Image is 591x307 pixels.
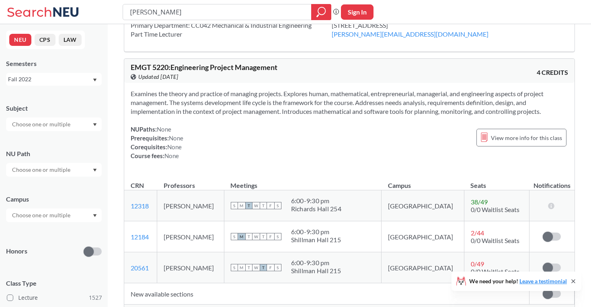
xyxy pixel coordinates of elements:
td: [GEOGRAPHIC_DATA] [382,252,464,283]
button: NEU [9,34,31,46]
span: 0/0 Waitlist Seats [471,268,519,275]
input: Class, professor, course number, "phrase" [129,5,306,19]
button: CPS [35,34,55,46]
div: magnifying glass [311,4,331,20]
span: EMGT 5220 : Engineering Project Management [131,63,277,72]
span: F [267,264,274,271]
td: [PERSON_NAME] [157,190,224,221]
svg: Dropdown arrow [93,214,97,217]
div: CRN [131,181,144,190]
span: S [231,202,238,209]
div: Shillman Hall 215 [291,267,341,275]
span: T [245,264,252,271]
span: View more info for this class [491,133,562,143]
span: M [238,233,245,240]
div: 6:00 - 9:30 pm [291,197,341,205]
div: Richards Hall 254 [291,205,341,213]
div: Fall 2022Dropdown arrow [6,73,102,86]
th: Campus [382,173,464,190]
span: T [260,233,267,240]
span: 1527 [89,293,102,302]
td: [PERSON_NAME] [157,252,224,283]
a: 12184 [131,233,149,241]
span: F [267,202,274,209]
div: Semesters [6,59,102,68]
span: Examines the theory and practice of managing projects. Explores human, mathematical, entrepreneur... [131,90,544,115]
span: None [157,126,171,133]
span: S [274,202,281,209]
span: W [252,202,260,209]
div: Subject [6,104,102,113]
th: Professors [157,173,224,190]
td: [PERSON_NAME] [157,221,224,252]
a: [PERSON_NAME][EMAIL_ADDRESS][DOMAIN_NAME] [332,30,488,38]
div: 6:00 - 9:30 pm [291,228,341,236]
span: None [164,152,179,159]
p: Honors [6,247,27,256]
a: Leave a testimonial [519,278,567,284]
span: S [274,233,281,240]
svg: magnifying glass [316,6,326,18]
span: S [274,264,281,271]
button: Sign In [341,4,373,20]
span: S [231,264,238,271]
div: Dropdown arrow [6,163,102,177]
span: 2 / 44 [471,229,484,237]
span: W [252,264,260,271]
span: T [245,202,252,209]
span: F [267,233,274,240]
button: LAW [59,34,82,46]
a: 20561 [131,264,149,272]
svg: Dropdown arrow [93,123,97,126]
div: Campus [6,195,102,204]
span: 4 CREDITS [537,68,568,77]
span: 0/0 Waitlist Seats [471,237,519,244]
input: Choose one or multiple [8,165,76,175]
div: [STREET_ADDRESS] [332,21,509,39]
div: NU Path [6,149,102,158]
span: None [169,134,183,142]
span: 0/0 Waitlist Seats [471,206,519,213]
input: Choose one or multiple [8,210,76,220]
span: Class Type [6,279,102,288]
svg: Dropdown arrow [93,78,97,82]
span: W [252,233,260,240]
svg: Dropdown arrow [93,169,97,172]
span: None [167,143,182,150]
span: T [245,233,252,240]
span: We need your help! [469,278,567,284]
span: T [260,202,267,209]
span: M [238,264,245,271]
td: [GEOGRAPHIC_DATA] [382,221,464,252]
input: Choose one or multiple [8,120,76,129]
div: Dropdown arrow [6,117,102,131]
div: Primary Department: CC042 Mechanical & Industrial Engineering Part Time Lecturer [131,21,332,39]
div: NUPaths: Prerequisites: Corequisites: Course fees: [131,125,183,160]
div: Dropdown arrow [6,208,102,222]
div: Fall 2022 [8,75,92,84]
td: New available sections [124,283,529,305]
span: M [238,202,245,209]
th: Seats [464,173,529,190]
a: 12318 [131,202,149,210]
td: [GEOGRAPHIC_DATA] [382,190,464,221]
div: Shillman Hall 215 [291,236,341,244]
label: Lecture [7,293,102,303]
span: S [231,233,238,240]
span: 0 / 49 [471,260,484,268]
span: T [260,264,267,271]
div: 6:00 - 9:30 pm [291,259,341,267]
span: 38 / 49 [471,198,488,206]
th: Notifications [529,173,575,190]
th: Meetings [224,173,382,190]
span: Updated [DATE] [138,72,178,81]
